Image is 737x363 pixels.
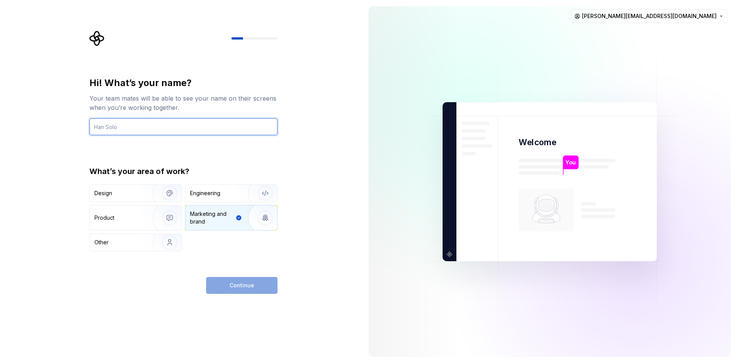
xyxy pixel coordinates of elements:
div: Your team mates will be able to see your name on their screens when you’re working together. [89,94,278,112]
div: Other [94,239,109,246]
p: Welcome [519,137,556,148]
div: Design [94,189,112,197]
div: Engineering [190,189,220,197]
div: What’s your area of work? [89,166,278,177]
button: [PERSON_NAME][EMAIL_ADDRESS][DOMAIN_NAME] [571,9,728,23]
div: Hi! What’s your name? [89,77,278,89]
span: [PERSON_NAME][EMAIL_ADDRESS][DOMAIN_NAME] [582,12,717,20]
input: Han Solo [89,118,278,135]
svg: Supernova Logo [89,31,105,46]
p: You [565,158,576,166]
div: Product [94,214,114,222]
div: Marketing and brand [190,210,234,225]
